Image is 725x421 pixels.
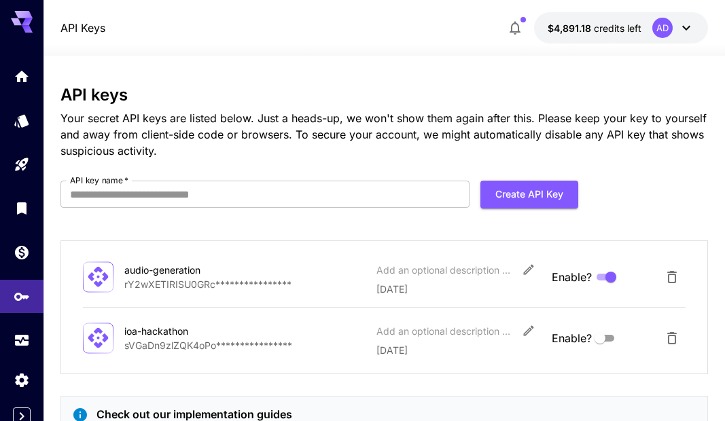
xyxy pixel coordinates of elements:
a: API Keys [60,20,105,36]
button: Delete API Key [658,325,686,352]
div: Home [14,68,30,85]
span: credits left [594,22,641,34]
div: Add an optional description or comment [376,324,512,338]
div: Usage [14,332,30,349]
div: Wallet [14,244,30,261]
div: AD [652,18,673,38]
button: Edit [516,318,541,343]
p: Your secret API keys are listed below. Just a heads-up, we won't show them again after this. Plea... [60,110,708,159]
div: Models [14,112,30,129]
span: Enable? [552,269,592,285]
div: $4,891.18364 [548,21,641,35]
div: Playground [14,156,30,173]
button: Delete API Key [658,263,686,291]
div: Add an optional description or comment [376,263,512,277]
div: API Keys [14,288,30,305]
h3: API keys [60,86,708,105]
button: Create API Key [480,181,578,208]
div: Settings [14,371,30,388]
button: Edit [516,257,541,282]
p: [DATE] [376,343,541,357]
label: API key name [70,175,128,186]
span: $4,891.18 [548,22,594,34]
nav: breadcrumb [60,20,105,36]
div: audio-generation [124,263,260,277]
button: $4,891.18364AD [534,12,708,43]
p: [DATE] [376,282,541,296]
span: Enable? [552,330,592,346]
div: Library [14,200,30,217]
div: ioa-hackathon [124,324,260,338]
